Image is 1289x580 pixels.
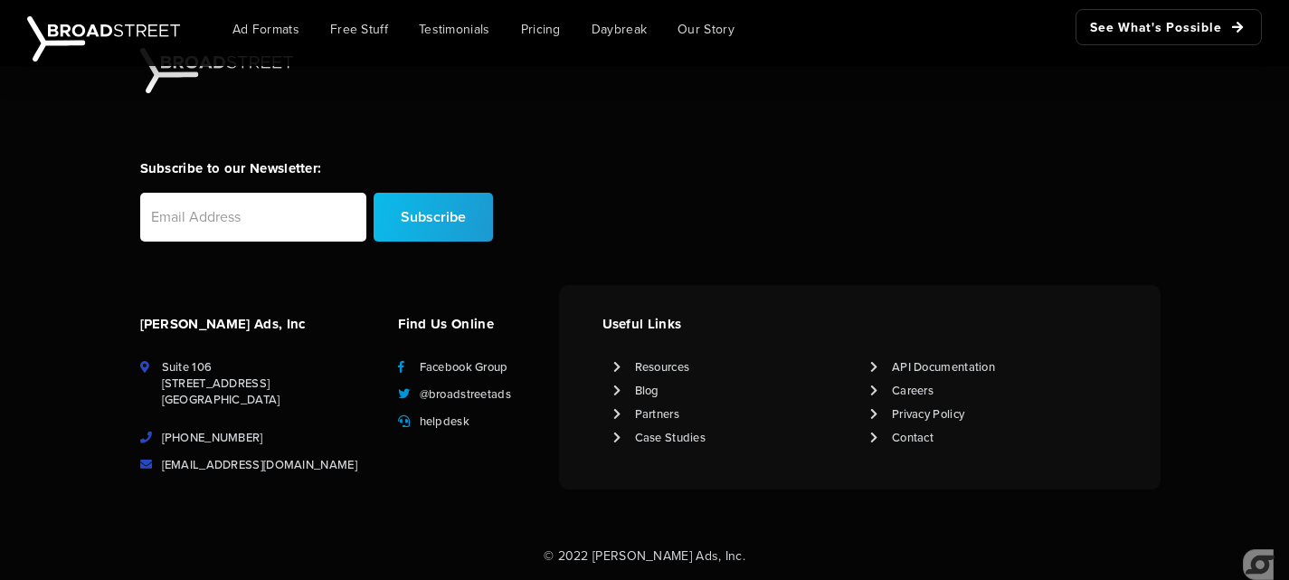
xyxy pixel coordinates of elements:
a: Testimonials [405,9,504,50]
img: Broadstreet | The Ad Manager for Small Publishers [27,16,180,62]
a: Contact [892,430,934,446]
img: Broadstreet | The Ad Manager for Small Publishers [140,48,293,93]
a: Ad Formats [219,9,313,50]
h4: Useful Links [602,314,1117,334]
span: Ad Formats [232,20,299,39]
a: API Documentation [892,359,995,376]
a: Facebook Group [420,359,508,376]
h4: Subscribe to our Newsletter: [140,158,493,178]
h4: Find Us Online [398,314,548,334]
a: Pricing [507,9,574,50]
a: [EMAIL_ADDRESS][DOMAIN_NAME] [162,457,357,473]
span: Our Story [678,20,735,39]
input: Email Address [140,193,366,242]
span: Daybreak [592,20,647,39]
span: Pricing [521,20,561,39]
a: Daybreak [578,9,660,50]
input: Subscribe [374,193,493,242]
a: See What's Possible [1076,9,1262,45]
a: Our Story [664,9,748,50]
a: Careers [892,383,934,399]
a: Free Stuff [317,9,402,50]
a: [PHONE_NUMBER] [162,430,263,446]
a: Partners [635,406,679,423]
span: Testimonials [419,20,490,39]
a: Privacy Policy [892,406,964,423]
a: helpdesk [420,414,469,430]
a: @broadstreetads [420,386,512,403]
h4: [PERSON_NAME] Ads, Inc [140,314,376,334]
span: Free Stuff [330,20,388,39]
a: Case Studies [635,430,706,446]
li: Suite 106 [STREET_ADDRESS] [GEOGRAPHIC_DATA] [140,359,376,408]
a: Blog [635,383,659,399]
a: Resources [635,359,690,376]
